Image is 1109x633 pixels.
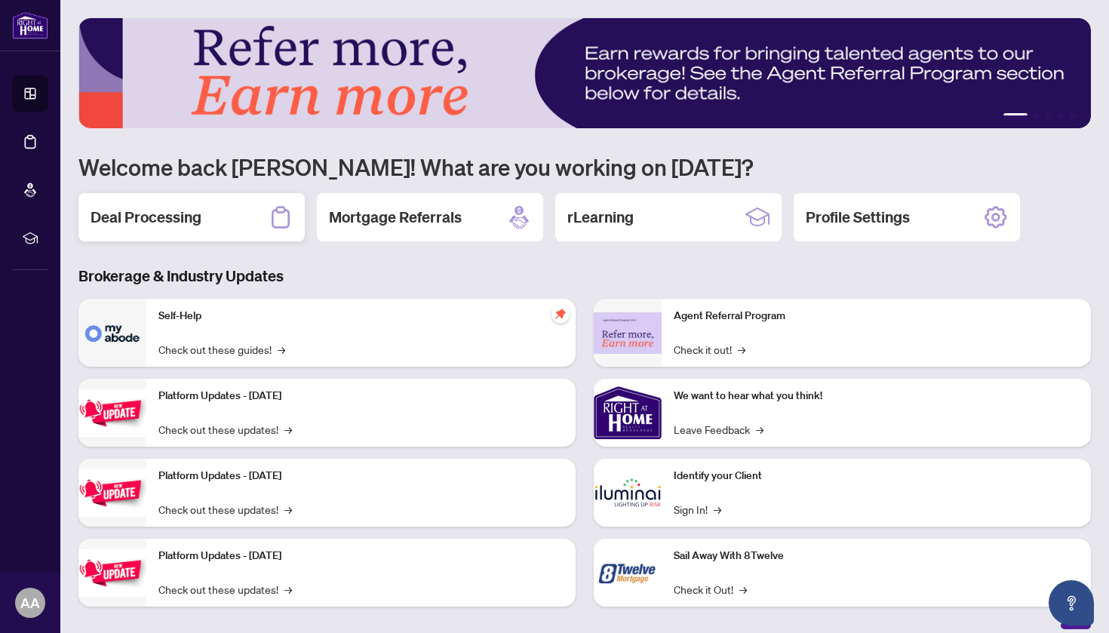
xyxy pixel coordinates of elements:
h1: Welcome back [PERSON_NAME]! What are you working on [DATE]? [78,152,1091,181]
span: pushpin [551,305,570,323]
a: Check it Out!→ [674,581,747,598]
span: → [278,341,285,358]
p: Platform Updates - [DATE] [158,548,564,564]
h2: Mortgage Referrals [329,207,462,228]
p: Self-Help [158,308,564,324]
a: Check out these guides!→ [158,341,285,358]
span: → [739,581,747,598]
a: Check out these updates!→ [158,421,292,438]
a: Leave Feedback→ [674,421,763,438]
span: → [714,501,721,518]
h2: rLearning [567,207,634,228]
span: → [284,581,292,598]
a: Check out these updates!→ [158,581,292,598]
button: 2 [1034,113,1040,119]
button: 1 [1003,113,1028,119]
h2: Profile Settings [806,207,910,228]
a: Check it out!→ [674,341,745,358]
h2: Deal Processing [91,207,201,228]
img: Platform Updates - July 8, 2025 [78,469,146,517]
button: 3 [1046,113,1052,119]
span: AA [20,592,40,613]
a: Check out these updates!→ [158,501,292,518]
span: → [284,421,292,438]
a: Sign In!→ [674,501,721,518]
img: Agent Referral Program [594,312,662,354]
p: Agent Referral Program [674,308,1079,324]
p: Identify your Client [674,468,1079,484]
img: Slide 0 [78,18,1091,128]
p: Platform Updates - [DATE] [158,468,564,484]
img: We want to hear what you think! [594,379,662,447]
p: We want to hear what you think! [674,388,1079,404]
img: logo [12,11,48,39]
span: → [738,341,745,358]
h3: Brokerage & Industry Updates [78,266,1091,287]
span: → [284,501,292,518]
span: → [756,421,763,438]
img: Platform Updates - June 23, 2025 [78,549,146,597]
button: 5 [1070,113,1076,119]
button: 4 [1058,113,1064,119]
img: Sail Away With 8Twelve [594,539,662,607]
img: Platform Updates - July 21, 2025 [78,389,146,437]
p: Platform Updates - [DATE] [158,388,564,404]
button: Open asap [1049,580,1094,625]
p: Sail Away With 8Twelve [674,548,1079,564]
img: Self-Help [78,299,146,367]
img: Identify your Client [594,459,662,527]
